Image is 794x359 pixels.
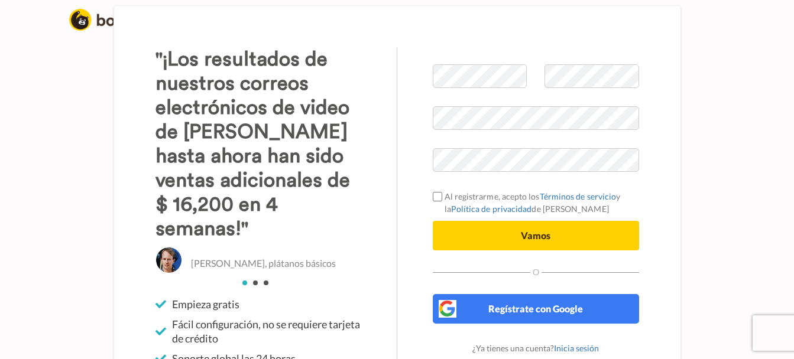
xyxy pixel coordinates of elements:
[155,47,362,241] h3: "¡Los resultados de nuestros correos electrónicos de video de [PERSON_NAME] hasta ahora han sido ...
[472,343,599,353] span: ¿Ya tienes una cuenta?
[540,191,617,201] a: Términos de servicio
[172,297,239,311] span: Empieza gratis
[69,9,155,31] img: logo_full.png
[445,191,621,214] font: Al registrarme, acepto los y la de [PERSON_NAME]
[155,247,182,273] img: Christo Hall, Basic Bananas
[530,268,542,276] span: O
[191,257,336,270] p: [PERSON_NAME], plátanos básicos
[172,317,362,345] span: Fácil configuración, no se requiere tarjeta de crédito
[521,230,550,241] span: Vamos
[451,204,532,214] a: Política de privacidad
[433,192,442,201] input: Al registrarme, acepto losTérminos de servicioy laPolítica de privacidadde [PERSON_NAME]
[554,343,599,353] a: Inicia sesión
[488,303,583,314] span: Regístrate con Google
[433,221,639,250] button: Vamos
[433,294,639,324] button: Regístrate con Google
